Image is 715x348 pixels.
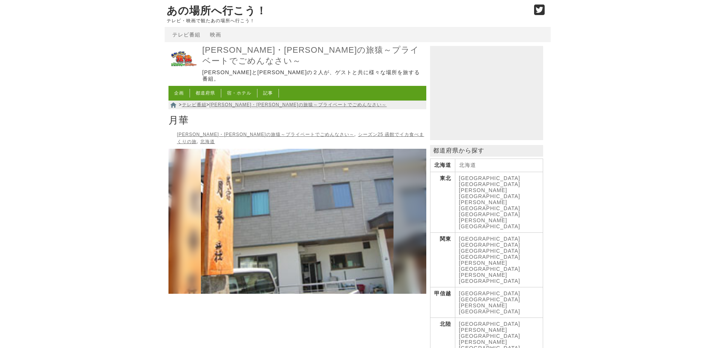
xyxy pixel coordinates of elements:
th: 関東 [430,233,455,287]
h1: 月華 [168,112,426,129]
nav: > > [168,101,426,109]
a: 映画 [210,32,221,38]
a: [PERSON_NAME][GEOGRAPHIC_DATA] [459,199,521,211]
a: [PERSON_NAME] [459,272,507,278]
iframe: Advertisement [430,46,543,140]
a: [GEOGRAPHIC_DATA] [459,321,521,327]
a: [GEOGRAPHIC_DATA] [459,248,521,254]
a: [PERSON_NAME][GEOGRAPHIC_DATA] [459,187,521,199]
a: 北海道 [200,139,215,144]
a: [GEOGRAPHIC_DATA] [459,296,521,302]
a: [PERSON_NAME]・[PERSON_NAME]の旅猿～プライベートでごめんなさい～ [210,102,387,107]
a: 北海道 [459,162,476,168]
a: [GEOGRAPHIC_DATA] [459,181,521,187]
a: あの場所へ行こう！ [167,5,267,17]
th: 東北 [430,172,455,233]
a: [PERSON_NAME][GEOGRAPHIC_DATA] [459,217,521,229]
p: 都道府県から探す [430,145,543,157]
a: 記事 [263,90,273,96]
a: [GEOGRAPHIC_DATA] [459,242,521,248]
img: 東野・岡村の旅猿～プライベートでごめんなさい～ [168,44,199,74]
a: シーズン25 函館でイカ食べまくりの旅 [177,132,424,144]
a: 宿・ホテル [227,90,251,96]
a: [GEOGRAPHIC_DATA] [459,236,521,242]
li: , [177,132,424,144]
a: [PERSON_NAME][GEOGRAPHIC_DATA] [459,302,521,314]
a: [GEOGRAPHIC_DATA] [459,278,521,284]
th: 甲信越 [430,287,455,318]
a: [PERSON_NAME][GEOGRAPHIC_DATA] [459,327,521,339]
img: 月華 [168,149,426,294]
a: 東野・岡村の旅猿～プライベートでごめんなさい～ [168,69,199,75]
li: , [177,132,356,137]
a: [PERSON_NAME][GEOGRAPHIC_DATA] [459,260,521,272]
a: テレビ番組 [182,102,207,107]
p: [PERSON_NAME]と[PERSON_NAME]の２人が、ゲストと共に様々な場所を旅する番組。 [202,69,424,82]
p: テレビ・映画で観たあの場所へ行こう！ [167,18,526,23]
a: Twitter (@go_thesights) [534,9,545,15]
a: 企画 [174,90,184,96]
a: [PERSON_NAME]・[PERSON_NAME]の旅猿～プライベートでごめんなさい～ [202,45,424,66]
a: [GEOGRAPHIC_DATA] [459,175,521,181]
a: [PERSON_NAME]・[PERSON_NAME]の旅猿～プライベートでごめんなさい～ [177,132,354,137]
a: 都道府県 [196,90,215,96]
a: [GEOGRAPHIC_DATA] [459,211,521,217]
a: [GEOGRAPHIC_DATA] [459,254,521,260]
a: [GEOGRAPHIC_DATA] [459,290,521,296]
a: テレビ番組 [172,32,201,38]
th: 北海道 [430,159,455,172]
